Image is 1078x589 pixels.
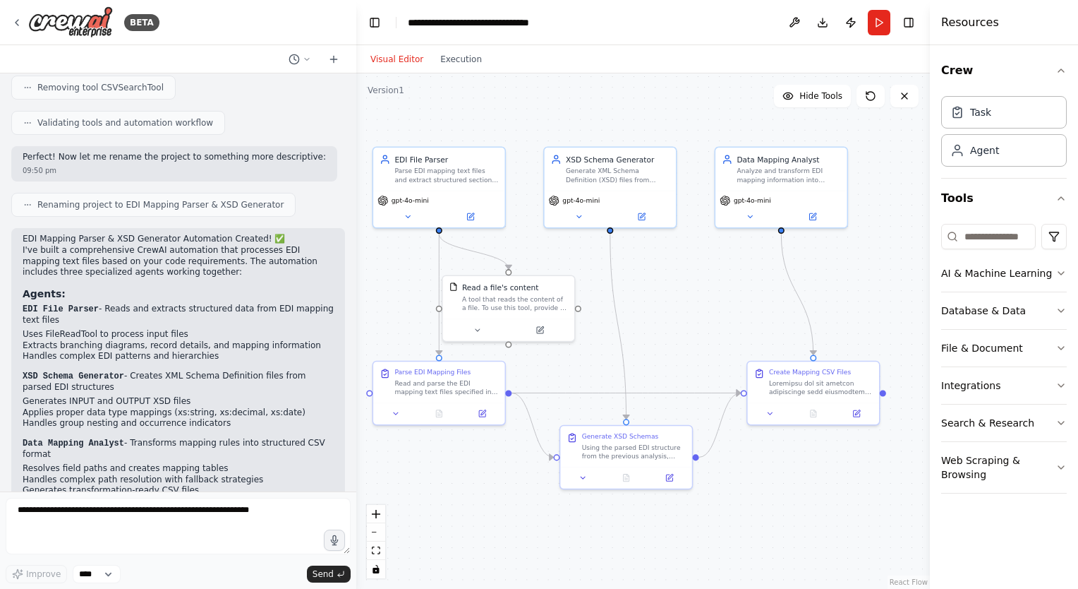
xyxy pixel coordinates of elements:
div: Generate XML Schema Definition (XSD) files from parsed EDI structures, creating proper XML schema... [566,167,670,184]
nav: breadcrumb [408,16,567,30]
div: Read a file's content [462,282,539,293]
span: Send [313,569,334,580]
li: Generates transformation-ready CSV files [23,485,334,496]
button: Hide left sidebar [365,13,384,32]
button: fit view [367,542,385,560]
div: EDI File ParserParse EDI mapping text files and extract structured sections including INPUT/OUTPU... [373,147,506,229]
button: Database & Data [941,292,1067,329]
li: Handles complex path resolution with fallback strategies [23,475,334,486]
button: No output available [603,472,648,484]
code: XSD Schema Generator [23,371,124,381]
button: Crew [941,51,1067,90]
button: Click to speak your automation idea [324,530,345,551]
div: 09:50 pm [23,165,326,176]
button: Open in side panel [651,472,688,484]
g: Edge from d6b70610-d854-48d5-ab3b-3c3e566545c4 to 6c13960c-ee33-4bd7-8768-9f287cf52e20 [699,388,741,463]
button: Execution [432,51,490,68]
div: Parse EDI Mapping Files [394,368,471,376]
button: Open in side panel [782,210,843,223]
p: - Transforms mapping rules into structured CSV format [23,438,334,460]
li: Uses FileReadTool to process input files [23,329,334,340]
g: Edge from b8dc2962-9eb4-4a62-a0a5-5d614a463e3f to 6c13960c-ee33-4bd7-8768-9f287cf52e20 [776,234,819,355]
button: Open in side panel [509,323,570,336]
g: Edge from 3f9de7e4-172e-4c02-a823-84d424f0dc89 to 7803122e-fd5b-4c8d-94ef-4ae0e0ce8d1d [434,234,514,269]
img: FileReadTool [449,282,458,291]
li: Applies proper data type mappings (xs:string, xs:decimal, xs:date) [23,407,334,419]
li: Generates INPUT and OUTPUT XSD files [23,396,334,407]
span: Hide Tools [799,90,842,102]
p: - Creates XML Schema Definition files from parsed EDI structures [23,371,334,393]
button: Hide right sidebar [899,13,919,32]
div: Parse EDI mapping text files and extract structured sections including INPUT/OUTPUT Branching Dia... [394,167,498,184]
div: Task [970,105,991,119]
div: Data Mapping Analyst [737,154,840,165]
div: Create Mapping CSV FilesLoremipsu dol sit ametcon adipiscinge sedd eiusmodtem INC utlab etd {magn... [746,361,880,426]
button: Open in side panel [464,407,500,420]
p: Perfect! Now let me rename the project to something more descriptive: [23,152,326,163]
div: BETA [124,14,159,31]
li: Handles complex EDI patterns and hierarchies [23,351,334,362]
div: Create Mapping CSV Files [769,368,851,376]
div: Read and parse the EDI mapping text files specified in {file_list}. Extract all major sections in... [394,379,498,395]
button: Open in side panel [838,407,875,420]
button: Open in side panel [611,210,672,223]
li: Resolves field paths and creates mapping tables [23,463,334,475]
div: Parse EDI Mapping FilesRead and parse the EDI mapping text files specified in {file_list}. Extrac... [373,361,506,426]
button: Web Scraping & Browsing [941,442,1067,493]
button: No output available [416,407,461,420]
strong: Agents: [23,288,66,299]
button: zoom out [367,523,385,542]
div: XSD Schema Generator [566,154,670,165]
div: FileReadToolRead a file's contentA tool that reads the content of a file. To use this tool, provi... [442,275,575,342]
button: Start a new chat [322,51,345,68]
button: toggle interactivity [367,560,385,578]
button: zoom in [367,505,385,523]
button: Improve [6,565,67,583]
div: XSD Schema GeneratorGenerate XML Schema Definition (XSD) files from parsed EDI structures, creati... [543,147,677,229]
span: gpt-4o-mini [392,196,429,205]
code: EDI File Parser [23,304,99,314]
li: Extracts branching diagrams, record details, and mapping information [23,340,334,352]
li: Handles group nesting and occurrence indicators [23,418,334,429]
g: Edge from 3f9de7e4-172e-4c02-a823-84d424f0dc89 to a9440fd8-2f78-4132-94db-9c98ffeaafe8 [434,234,444,355]
h2: EDI Mapping Parser & XSD Generator Automation Created! ✅ [23,234,334,245]
button: Tools [941,179,1067,218]
button: Send [307,566,351,583]
div: Crew [941,90,1067,178]
span: gpt-4o-mini [562,196,600,205]
g: Edge from a9440fd8-2f78-4132-94db-9c98ffeaafe8 to d6b70610-d854-48d5-ab3b-3c3e566545c4 [511,388,553,463]
button: Visual Editor [362,51,432,68]
button: Search & Research [941,405,1067,441]
a: React Flow attribution [890,578,928,586]
code: Data Mapping Analyst [23,439,124,448]
span: Improve [26,569,61,580]
div: Loremipsu dol sit ametcon adipiscinge sedd eiusmodtem INC utlab etd {magnaali_enim} adminimveniam... [769,379,873,395]
p: I've built a comprehensive CrewAI automation that processes EDI mapping text files based on your ... [23,245,334,278]
span: Removing tool CSVSearchTool [37,82,164,93]
div: A tool that reads the content of a file. To use this tool, provide a 'file_path' parameter with t... [462,295,568,312]
div: Using the parsed EDI structure from the previous analysis, generate XML Schema Definition (XSD) f... [582,443,686,460]
button: File & Document [941,330,1067,367]
button: No output available [791,407,836,420]
div: Version 1 [368,85,404,96]
span: gpt-4o-mini [734,196,771,205]
button: Integrations [941,367,1067,404]
div: Data Mapping AnalystAnalyze and transform EDI mapping information into structured CSV format, cre... [715,147,848,229]
div: React Flow controls [367,505,385,578]
span: Renaming project to EDI Mapping Parser & XSD Generator [37,199,284,210]
g: Edge from c20ea98d-2f01-483a-b5f8-493c577eed51 to d6b70610-d854-48d5-ab3b-3c3e566545c4 [605,234,631,419]
p: - Reads and extracts structured data from EDI mapping text files [23,304,334,326]
div: EDI File Parser [394,154,498,165]
button: Switch to previous chat [283,51,317,68]
div: Agent [970,143,999,157]
button: AI & Machine Learning [941,255,1067,292]
div: Analyze and transform EDI mapping information into structured CSV format, creating clear field-to... [737,167,840,184]
div: Generate XSD SchemasUsing the parsed EDI structure from the previous analysis, generate XML Schem... [559,425,693,490]
span: Validating tools and automation workflow [37,117,213,129]
button: Hide Tools [774,85,851,107]
div: Generate XSD Schemas [582,432,659,441]
img: Logo [28,6,113,38]
div: Tools [941,218,1067,505]
h4: Resources [941,14,999,31]
button: Open in side panel [440,210,501,223]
